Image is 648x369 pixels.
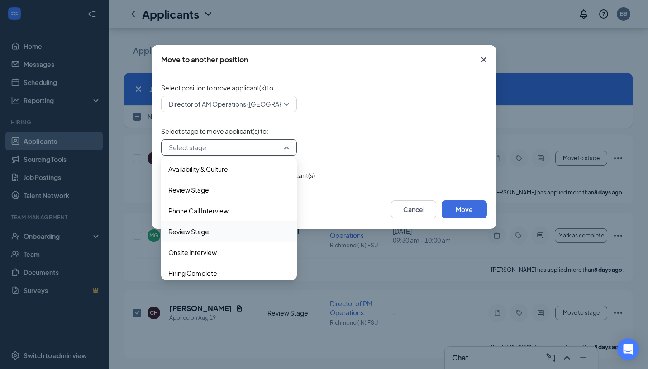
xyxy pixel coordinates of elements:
[168,164,228,174] span: Availability & Culture
[617,338,639,360] div: Open Intercom Messenger
[161,83,487,92] span: Select position to move applicant(s) to :
[472,45,496,74] button: Close
[168,185,209,195] span: Review Stage
[168,268,217,278] span: Hiring Complete
[161,127,487,136] span: Select stage to move applicant(s) to :
[161,55,248,65] div: Move to another position
[168,247,217,257] span: Onsite Interview
[391,200,436,218] button: Cancel
[168,227,209,237] span: Review Stage
[442,200,487,218] button: Move
[478,54,489,65] svg: Cross
[169,97,400,111] span: Director of AM Operations ([GEOGRAPHIC_DATA] ([GEOGRAPHIC_DATA]) FSU)
[168,206,229,216] span: Phone Call Interview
